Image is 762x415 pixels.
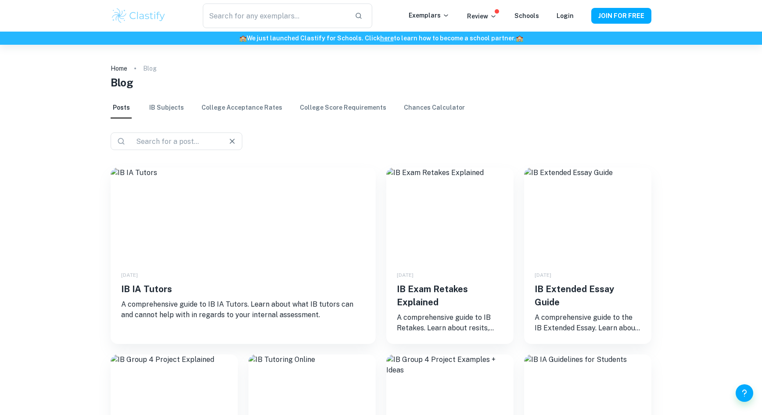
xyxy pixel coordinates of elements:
a: IB Extended Essay Guide[DATE]IB Extended Essay GuideA comprehensive guide to the IB Extended Essa... [524,168,651,344]
button: Help and Feedback [736,384,753,402]
span: 🏫 [239,35,247,42]
a: here [380,35,394,42]
h5: IB Exam Retakes Explained [397,283,503,309]
a: Login [557,12,574,19]
p: A comprehensive guide to the IB Extended Essay. Learn about what the EE is, its writing procedure... [535,312,641,333]
div: [DATE] [535,271,641,279]
input: Search for a post... [133,135,214,147]
img: IB Extended Essay Guide [524,168,651,255]
p: Exemplars [409,11,449,20]
a: IB Exam Retakes Explained[DATE]IB Exam Retakes ExplainedA comprehensive guide to IB Retakes. Lear... [386,168,514,344]
img: Clastify logo [111,7,166,25]
button: Clear [226,135,238,147]
a: College Score Requirements [300,97,386,118]
a: IB IA Tutors[DATE]IB IA TutorsA comprehensive guide to IB IA Tutors. Learn about what IB tutors c... [111,168,376,344]
button: JOIN FOR FREE [591,8,651,24]
a: Chances Calculator [404,97,465,118]
h5: IB IA Tutors [121,283,365,296]
img: IB Exam Retakes Explained [386,168,514,255]
img: IB IA Tutors [111,168,376,255]
input: Search for any exemplars... [203,4,348,28]
p: A comprehensive guide to IB Retakes. Learn about resits, when they take place, how many times you... [397,312,503,333]
button: Open [237,140,239,142]
a: Schools [514,12,539,19]
div: [DATE] [397,271,503,279]
h6: We just launched Clastify for Schools. Click to learn how to become a school partner. [2,33,760,43]
h5: IB Extended Essay Guide [535,283,641,309]
a: Posts [111,97,132,118]
h1: Blog [111,75,651,90]
a: Home [111,62,127,75]
p: A comprehensive guide to IB IA Tutors. Learn about what IB tutors can and cannot help with in reg... [121,299,365,320]
p: Blog [143,64,157,73]
div: [DATE] [121,271,365,279]
p: Review [467,11,497,21]
a: IB Subjects [149,97,184,118]
span: 🏫 [516,35,523,42]
a: College Acceptance Rates [201,97,282,118]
